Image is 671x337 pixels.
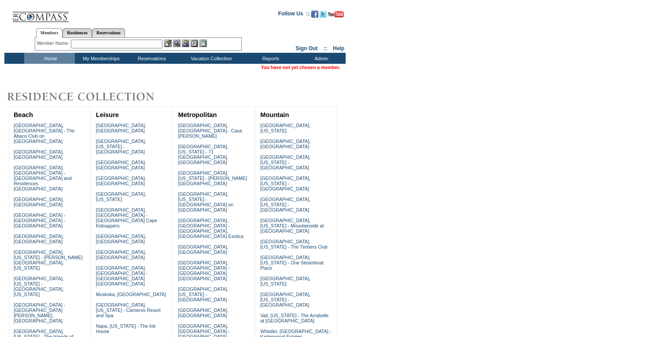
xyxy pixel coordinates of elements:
a: Help [333,45,344,51]
a: [GEOGRAPHIC_DATA], [US_STATE] - Carneros Resort and Spa [96,302,161,318]
a: [GEOGRAPHIC_DATA], [GEOGRAPHIC_DATA] [14,149,64,160]
a: [GEOGRAPHIC_DATA], [US_STATE] - [PERSON_NAME][GEOGRAPHIC_DATA] [178,170,247,186]
a: [GEOGRAPHIC_DATA], [US_STATE] - [GEOGRAPHIC_DATA] on [GEOGRAPHIC_DATA] [178,191,233,212]
a: [GEOGRAPHIC_DATA], [GEOGRAPHIC_DATA] [260,139,310,149]
a: Become our fan on Facebook [311,13,318,18]
a: [GEOGRAPHIC_DATA], [GEOGRAPHIC_DATA] - The Abaco Club on [GEOGRAPHIC_DATA] [14,123,75,144]
a: [GEOGRAPHIC_DATA], [US_STATE] - Mountainside at [GEOGRAPHIC_DATA] [260,218,324,234]
img: Reservations [191,40,198,47]
td: Admin [295,53,346,64]
img: Become our fan on Facebook [311,11,318,18]
a: Muskoka, [GEOGRAPHIC_DATA] [96,292,166,297]
span: You have not yet chosen a member. [261,65,340,70]
a: [GEOGRAPHIC_DATA], [US_STATE] - 71 [GEOGRAPHIC_DATA], [GEOGRAPHIC_DATA] [178,144,228,165]
a: [GEOGRAPHIC_DATA], [US_STATE] - [GEOGRAPHIC_DATA] [178,286,228,302]
td: Reports [244,53,295,64]
a: [GEOGRAPHIC_DATA], [US_STATE] - [GEOGRAPHIC_DATA], [US_STATE] [14,276,64,297]
img: i.gif [4,13,11,14]
img: Destinations by Exclusive Resorts [4,88,176,106]
a: [GEOGRAPHIC_DATA], [GEOGRAPHIC_DATA] - [GEOGRAPHIC_DATA], [GEOGRAPHIC_DATA] Exotica [178,218,243,239]
a: [GEOGRAPHIC_DATA], [GEOGRAPHIC_DATA] - Casa [PERSON_NAME] [178,123,242,139]
img: Subscribe to our YouTube Channel [328,11,344,18]
a: [GEOGRAPHIC_DATA], [US_STATE] [260,123,310,133]
a: Napa, [US_STATE] - The Ink House [96,323,156,334]
a: [GEOGRAPHIC_DATA], [US_STATE] - One Steamboat Place [260,255,324,271]
td: Vacation Collection [176,53,244,64]
a: [GEOGRAPHIC_DATA] - [GEOGRAPHIC_DATA][PERSON_NAME], [GEOGRAPHIC_DATA] [14,302,65,323]
a: [GEOGRAPHIC_DATA], [GEOGRAPHIC_DATA] [96,234,146,244]
a: [GEOGRAPHIC_DATA], [GEOGRAPHIC_DATA] [96,249,146,260]
a: [GEOGRAPHIC_DATA], [GEOGRAPHIC_DATA] - [GEOGRAPHIC_DATA] [GEOGRAPHIC_DATA] [96,265,147,286]
a: Beach [14,111,33,118]
a: [GEOGRAPHIC_DATA] - [GEOGRAPHIC_DATA] - [GEOGRAPHIC_DATA] [14,212,65,228]
a: [GEOGRAPHIC_DATA], [GEOGRAPHIC_DATA] [96,176,146,186]
a: Leisure [96,111,119,118]
a: Follow us on Twitter [320,13,327,18]
img: b_calculator.gif [199,40,207,47]
span: :: [324,45,327,51]
a: [GEOGRAPHIC_DATA], [US_STATE] - The Timbers Club [260,239,328,249]
a: [GEOGRAPHIC_DATA], [GEOGRAPHIC_DATA] [178,308,228,318]
td: Reservations [125,53,176,64]
a: [GEOGRAPHIC_DATA], [GEOGRAPHIC_DATA] [96,160,146,170]
a: Sign Out [295,45,317,51]
a: [GEOGRAPHIC_DATA], [GEOGRAPHIC_DATA] - [GEOGRAPHIC_DATA] and Residences [GEOGRAPHIC_DATA] [14,165,72,191]
a: [GEOGRAPHIC_DATA], [GEOGRAPHIC_DATA] [178,244,228,255]
td: Home [24,53,75,64]
a: [GEOGRAPHIC_DATA], [GEOGRAPHIC_DATA] - [GEOGRAPHIC_DATA] [GEOGRAPHIC_DATA] [178,260,229,281]
a: [GEOGRAPHIC_DATA], [US_STATE] [260,276,310,286]
a: [GEOGRAPHIC_DATA], [US_STATE] - [GEOGRAPHIC_DATA] [260,197,310,212]
a: [GEOGRAPHIC_DATA], [US_STATE] - [GEOGRAPHIC_DATA] [96,139,146,154]
a: [GEOGRAPHIC_DATA], [US_STATE] - [PERSON_NAME][GEOGRAPHIC_DATA], [US_STATE] [14,249,83,271]
a: [GEOGRAPHIC_DATA], [US_STATE] - [GEOGRAPHIC_DATA] [260,154,310,170]
a: [GEOGRAPHIC_DATA], [GEOGRAPHIC_DATA] [14,197,64,207]
td: Follow Us :: [278,10,310,20]
td: My Memberships [75,53,125,64]
a: [GEOGRAPHIC_DATA], [GEOGRAPHIC_DATA] [14,234,64,244]
div: Member Name: [37,40,71,47]
img: Impersonate [182,40,189,47]
a: Reservations [92,28,125,37]
a: [GEOGRAPHIC_DATA], [US_STATE] - [GEOGRAPHIC_DATA] [260,176,310,191]
img: Follow us on Twitter [320,11,327,18]
a: [GEOGRAPHIC_DATA], [US_STATE] - [GEOGRAPHIC_DATA] [260,292,310,308]
img: b_edit.gif [164,40,172,47]
a: [GEOGRAPHIC_DATA], [GEOGRAPHIC_DATA] - [GEOGRAPHIC_DATA] Cape Kidnappers [96,207,157,228]
a: Metropolitan [178,111,217,118]
a: Residences [63,28,92,37]
a: [GEOGRAPHIC_DATA], [US_STATE] [96,191,146,202]
a: Subscribe to our YouTube Channel [328,13,344,18]
a: Vail, [US_STATE] - The Arrabelle at [GEOGRAPHIC_DATA] [260,313,328,323]
a: Members [36,28,63,38]
img: View [173,40,181,47]
a: Mountain [260,111,289,118]
img: Compass Home [12,4,69,22]
a: [GEOGRAPHIC_DATA], [GEOGRAPHIC_DATA] [96,123,146,133]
